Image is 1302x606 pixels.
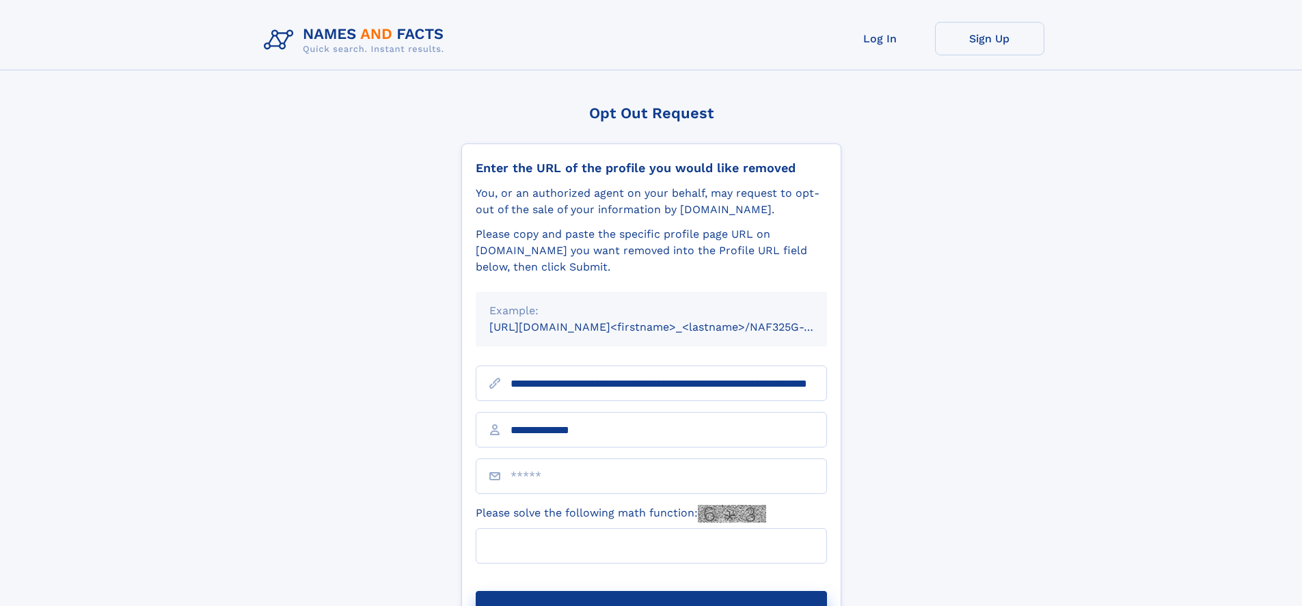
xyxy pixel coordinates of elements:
div: You, or an authorized agent on your behalf, may request to opt-out of the sale of your informatio... [476,185,827,218]
div: Example: [489,303,813,319]
a: Log In [826,22,935,55]
div: Please copy and paste the specific profile page URL on [DOMAIN_NAME] you want removed into the Pr... [476,226,827,275]
label: Please solve the following math function: [476,505,766,523]
div: Opt Out Request [461,105,841,122]
img: Logo Names and Facts [258,22,455,59]
a: Sign Up [935,22,1044,55]
div: Enter the URL of the profile you would like removed [476,161,827,176]
small: [URL][DOMAIN_NAME]<firstname>_<lastname>/NAF325G-xxxxxxxx [489,320,853,333]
